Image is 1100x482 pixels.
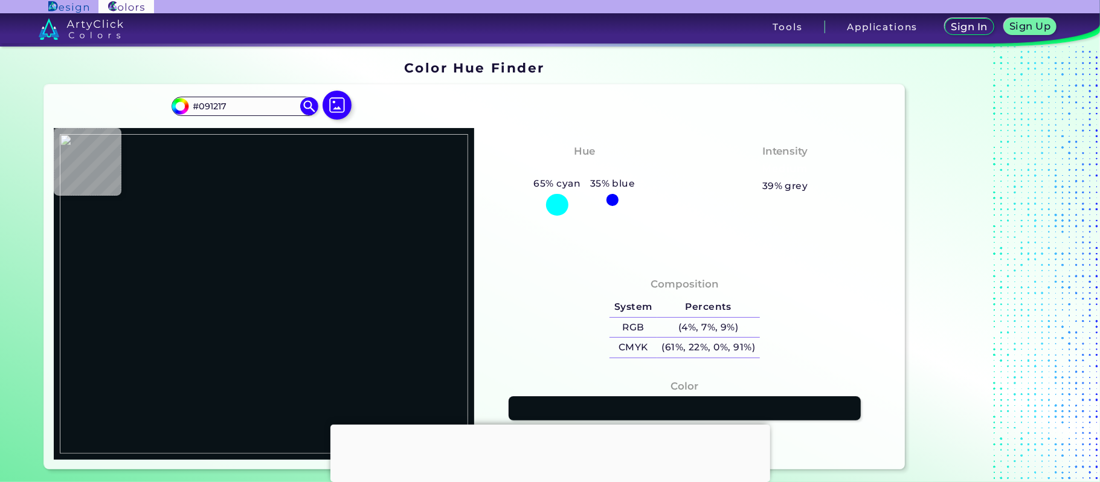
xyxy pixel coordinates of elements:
h5: Sign In [953,22,986,31]
h5: 35% blue [585,176,640,191]
h4: Composition [651,275,719,293]
h4: Hue [574,143,595,160]
h5: System [610,297,657,317]
h3: Medium [757,162,814,176]
h5: CMYK [610,338,657,358]
img: icon picture [323,91,352,120]
h5: 39% grey [762,178,808,194]
h4: Color [671,378,699,395]
img: icon search [300,97,318,115]
h4: Intensity [762,143,808,160]
h5: (4%, 7%, 9%) [657,318,760,338]
a: Sign Up [1006,19,1054,34]
iframe: Advertisement [910,56,1061,475]
iframe: Advertisement [330,425,770,479]
h1: Color Hue Finder [404,59,545,77]
h5: 65% cyan [529,176,585,191]
img: ArtyClick Design logo [48,1,89,13]
a: Sign In [947,19,992,34]
h3: Applications [847,22,918,31]
h5: RGB [610,318,657,338]
h5: Sign Up [1012,22,1049,31]
img: logo_artyclick_colors_white.svg [39,18,124,40]
h3: Tools [773,22,802,31]
h5: Percents [657,297,760,317]
input: type color.. [188,98,301,114]
img: 934c12d8-5d8a-4b67-8644-aa32be2723c6 [60,134,468,454]
h5: (61%, 22%, 0%, 91%) [657,338,760,358]
h3: Bluish Cyan [545,162,624,176]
